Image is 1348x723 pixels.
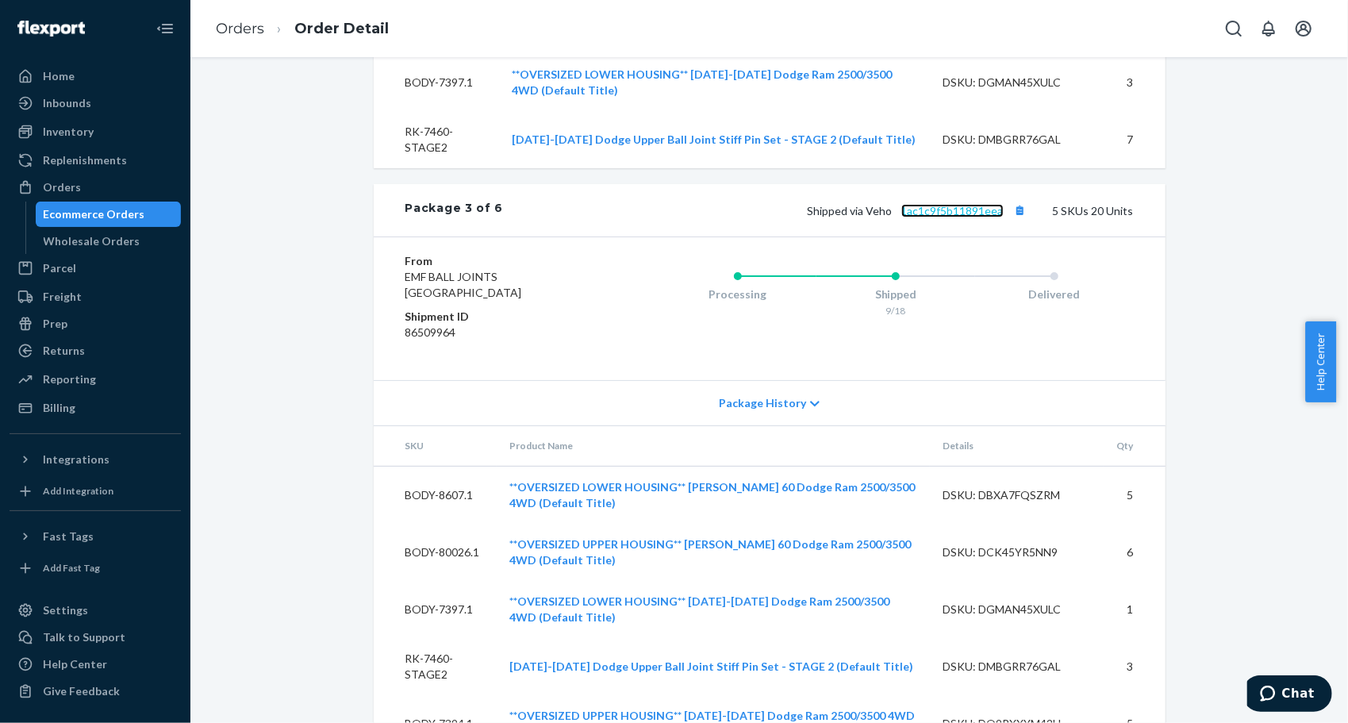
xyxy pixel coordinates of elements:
[43,529,94,544] div: Fast Tags
[943,132,1092,148] div: DSKU: DMBGRR76GAL
[10,256,181,281] a: Parcel
[374,581,497,638] td: BODY-7397.1
[10,311,181,337] a: Prep
[43,260,76,276] div: Parcel
[1288,13,1319,44] button: Open account menu
[149,13,181,44] button: Close Navigation
[10,284,181,310] a: Freight
[43,452,109,467] div: Integrations
[1010,200,1031,221] button: Copy tracking number
[10,119,181,144] a: Inventory
[44,206,145,222] div: Ecommerce Orders
[943,544,1092,560] div: DSKU: DCK45YR5NN9
[43,316,67,332] div: Prep
[509,537,911,567] a: **OVERSIZED UPPER HOUSING** [PERSON_NAME] 60 Dodge Ram 2500/3500 4WD (Default Title)
[43,602,88,618] div: Settings
[10,338,181,363] a: Returns
[719,395,806,411] span: Package History
[374,466,497,524] td: BODY-8607.1
[1104,111,1165,168] td: 7
[43,152,127,168] div: Replenishments
[512,133,916,146] a: [DATE]-[DATE] Dodge Upper Ball Joint Stiff Pin Set - STAGE 2 (Default Title)
[1218,13,1250,44] button: Open Search Box
[1104,466,1165,524] td: 5
[36,202,182,227] a: Ecommerce Orders
[10,367,181,392] a: Reporting
[43,124,94,140] div: Inventory
[216,20,264,37] a: Orders
[10,395,181,421] a: Billing
[943,659,1092,675] div: DSKU: DMBGRR76GAL
[10,447,181,472] button: Integrations
[10,679,181,704] button: Give Feedback
[405,309,595,325] dt: Shipment ID
[10,63,181,89] a: Home
[43,371,96,387] div: Reporting
[503,200,1133,221] div: 5 SKUs 20 Units
[43,629,125,645] div: Talk to Support
[203,6,401,52] ol: breadcrumbs
[374,426,497,466] th: SKU
[497,426,930,466] th: Product Name
[10,556,181,581] a: Add Fast Tag
[43,343,85,359] div: Returns
[294,20,389,37] a: Order Detail
[44,233,140,249] div: Wholesale Orders
[10,652,181,677] a: Help Center
[43,656,107,672] div: Help Center
[943,487,1092,503] div: DSKU: DBXA7FQSZRM
[816,287,975,302] div: Shipped
[43,561,100,575] div: Add Fast Tag
[1104,54,1165,111] td: 3
[36,229,182,254] a: Wholesale Orders
[512,67,892,97] a: **OVERSIZED LOWER HOUSING** [DATE]-[DATE] Dodge Ram 2500/3500 4WD (Default Title)
[509,594,889,624] a: **OVERSIZED LOWER HOUSING** [DATE]-[DATE] Dodge Ram 2500/3500 4WD (Default Title)
[405,253,595,269] dt: From
[901,204,1004,217] a: 1ac1c9f5b11891eea
[509,660,913,673] a: [DATE]-[DATE] Dodge Upper Ball Joint Stiff Pin Set - STAGE 2 (Default Title)
[943,602,1092,617] div: DSKU: DGMAN45XULC
[816,304,975,317] div: 9/18
[509,480,915,510] a: **OVERSIZED LOWER HOUSING** [PERSON_NAME] 60 Dodge Ram 2500/3500 4WD (Default Title)
[10,598,181,623] a: Settings
[943,75,1092,90] div: DSKU: DGMAN45XULC
[374,111,500,168] td: RK-7460-STAGE2
[808,204,1031,217] span: Shipped via Veho
[1247,675,1332,715] iframe: Opens a widget where you can chat to one of our agents
[405,325,595,340] dd: 86509964
[374,54,500,111] td: BODY-7397.1
[930,426,1104,466] th: Details
[975,287,1134,302] div: Delivered
[43,683,120,699] div: Give Feedback
[1305,321,1336,402] button: Help Center
[43,289,82,305] div: Freight
[43,68,75,84] div: Home
[659,287,817,302] div: Processing
[10,625,181,650] button: Talk to Support
[10,175,181,200] a: Orders
[17,21,85,37] img: Flexport logo
[43,484,113,498] div: Add Integration
[1104,581,1165,638] td: 1
[1253,13,1285,44] button: Open notifications
[43,400,75,416] div: Billing
[374,524,497,581] td: BODY-80026.1
[405,200,504,221] div: Package 3 of 6
[10,524,181,549] button: Fast Tags
[374,638,497,695] td: RK-7460-STAGE2
[10,148,181,173] a: Replenishments
[1104,426,1165,466] th: Qty
[43,95,91,111] div: Inbounds
[405,270,522,299] span: EMF BALL JOINTS [GEOGRAPHIC_DATA]
[10,90,181,116] a: Inbounds
[1104,524,1165,581] td: 6
[43,179,81,195] div: Orders
[10,479,181,504] a: Add Integration
[1104,638,1165,695] td: 3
